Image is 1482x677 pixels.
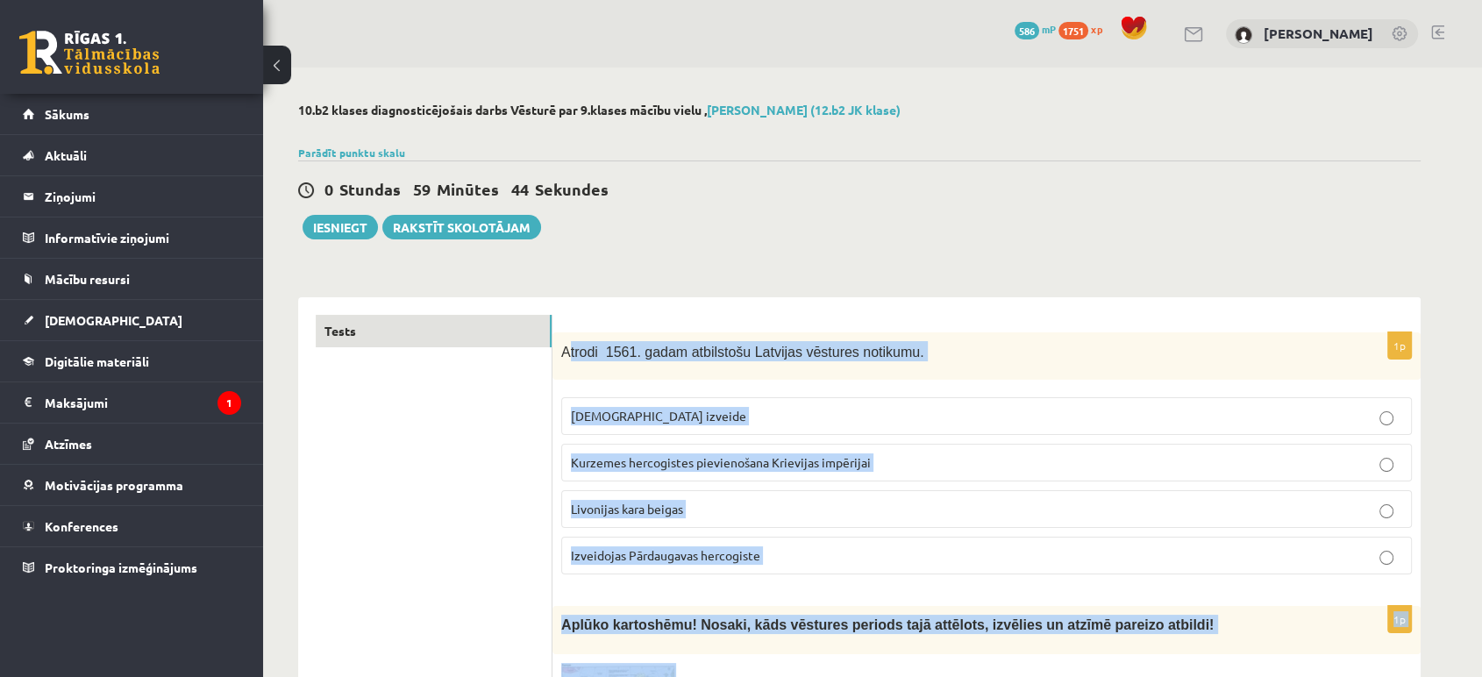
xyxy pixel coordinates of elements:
[1235,26,1252,44] img: Olivers Mortukāns
[23,465,241,505] a: Motivācijas programma
[45,147,87,163] span: Aktuāli
[23,300,241,340] a: [DEMOGRAPHIC_DATA]
[23,424,241,464] a: Atzīmes
[45,176,241,217] legend: Ziņojumi
[1379,411,1393,425] input: [DEMOGRAPHIC_DATA] izveide
[23,341,241,381] a: Digitālie materiāli
[561,617,1214,632] span: Aplūko kartoshēmu! Nosaki, kāds vēstures periods tajā attēlots, izvēlies un atzīmē pareizo atbildi!
[1387,605,1412,633] p: 1p
[19,31,160,75] a: Rīgas 1. Tālmācības vidusskola
[571,547,760,563] span: Izveidojas Pārdaugavas hercogiste
[45,559,197,575] span: Proktoringa izmēģinājums
[23,176,241,217] a: Ziņojumi
[45,436,92,452] span: Atzīmes
[45,382,241,423] legend: Maksājumi
[535,179,609,199] span: Sekundes
[1379,504,1393,518] input: Livonijas kara beigas
[23,94,241,134] a: Sākums
[316,315,552,347] a: Tests
[1015,22,1039,39] span: 586
[217,391,241,415] i: 1
[23,506,241,546] a: Konferences
[45,477,183,493] span: Motivācijas programma
[707,102,901,118] a: [PERSON_NAME] (12.b2 JK klase)
[45,312,182,328] span: [DEMOGRAPHIC_DATA]
[1015,22,1056,36] a: 586 mP
[45,217,241,258] legend: Informatīvie ziņojumi
[413,179,431,199] span: 59
[437,179,499,199] span: Minūtes
[324,179,333,199] span: 0
[561,345,924,360] span: Atrodi 1561. gadam atbilstošu Latvijas vēstures notikumu.
[23,259,241,299] a: Mācību resursi
[339,179,401,199] span: Stundas
[298,146,405,160] a: Parādīt punktu skalu
[23,217,241,258] a: Informatīvie ziņojumi
[1379,551,1393,565] input: Izveidojas Pārdaugavas hercogiste
[45,106,89,122] span: Sākums
[571,408,746,424] span: [DEMOGRAPHIC_DATA] izveide
[1091,22,1102,36] span: xp
[571,454,871,470] span: Kurzemes hercogistes pievienošana Krievijas impērijai
[303,215,378,239] button: Iesniegt
[1058,22,1088,39] span: 1751
[45,271,130,287] span: Mācību resursi
[1379,458,1393,472] input: Kurzemes hercogistes pievienošana Krievijas impērijai
[1042,22,1056,36] span: mP
[45,353,149,369] span: Digitālie materiāli
[1264,25,1373,42] a: [PERSON_NAME]
[571,501,683,517] span: Livonijas kara beigas
[298,103,1421,118] h2: 10.b2 klases diagnosticējošais darbs Vēsturē par 9.klases mācību vielu ,
[23,135,241,175] a: Aktuāli
[23,382,241,423] a: Maksājumi1
[1058,22,1111,36] a: 1751 xp
[23,547,241,588] a: Proktoringa izmēģinājums
[382,215,541,239] a: Rakstīt skolotājam
[45,518,118,534] span: Konferences
[1387,331,1412,360] p: 1p
[511,179,529,199] span: 44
